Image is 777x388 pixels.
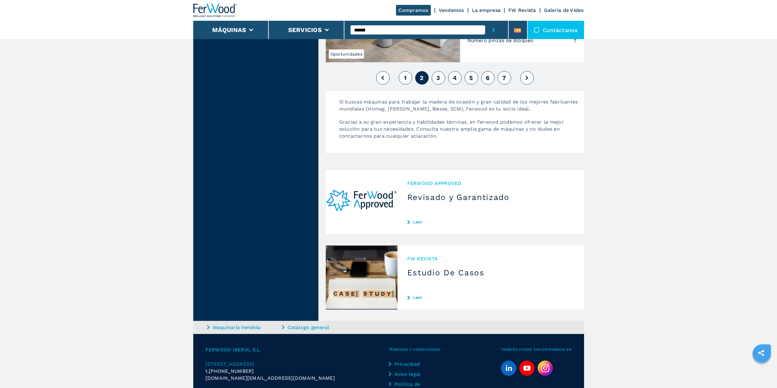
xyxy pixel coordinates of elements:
[407,255,574,262] span: FW REVISTA
[501,346,572,353] span: También puede encontrarnos en
[212,26,246,34] button: Máquinas
[209,368,254,375] span: [PHONE_NUMBER]
[528,21,584,39] div: Contáctanos
[326,245,398,310] img: Estudio De Casos
[389,346,501,353] span: Términos y condiciones
[396,5,430,16] a: Compramos
[399,71,412,85] button: 1
[472,7,501,13] a: La empresa
[485,21,502,39] button: submit-button
[407,295,574,300] a: Leer
[436,74,440,82] span: 3
[519,361,535,376] a: youtube
[439,7,464,13] a: Vendemos
[404,74,407,82] span: 1
[538,361,553,376] img: Instagram
[288,26,322,34] button: Servicios
[207,324,280,331] a: Maquinaria Vendida
[432,71,445,85] button: 3
[415,71,429,85] button: 2
[486,74,489,82] span: 6
[326,170,398,234] img: Revisado y Garantizado
[448,71,462,85] button: 4
[574,37,576,44] em: 7
[205,375,335,382] span: [DOMAIN_NAME][EMAIL_ADDRESS][DOMAIN_NAME]
[501,361,516,376] a: linkedin
[407,268,574,277] h3: Estudio De Casos
[407,180,574,187] span: Ferwood Approved
[205,346,389,353] span: Ferwood Iberia, S.L.
[469,74,473,82] span: 5
[453,74,457,82] span: 4
[333,118,584,146] p: Gracias a su gran experiencia y habilidades técnicas, en Ferwood podemos ofrecer la mejor solució...
[389,361,432,368] a: Privacidad
[508,7,536,13] a: FW Revista
[502,74,506,82] span: 7
[481,71,495,85] button: 6
[420,74,423,82] span: 2
[753,345,769,361] a: sharethis
[389,371,432,378] a: Aviso legal
[329,49,364,59] span: Oportunidades
[205,361,389,368] a: [STREET_ADDRESS]
[751,361,772,383] iframe: Chat
[407,192,574,202] h3: Revisado y Garantizado
[498,71,511,85] button: 7
[282,324,355,331] a: Catálogo general
[333,98,584,118] p: Si buscas máquinas para trabajar la madera de ocasión y gran calidad de los mejores fabricantes m...
[465,71,478,85] button: 5
[407,219,574,224] a: Leer
[467,37,535,44] p: Número pinzas de bloqueo
[205,368,389,375] div: t.
[205,361,255,367] span: [STREET_ADDRESS]
[193,4,237,17] img: Ferwood
[534,27,540,33] img: Contáctanos
[544,7,584,13] a: Galeria de Video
